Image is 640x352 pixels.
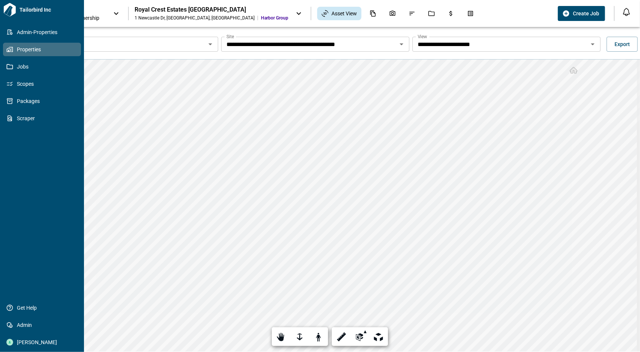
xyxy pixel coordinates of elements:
[3,318,81,332] a: Admin
[135,15,255,21] div: 1 Newcastle Dr , [GEOGRAPHIC_DATA] , [GEOGRAPHIC_DATA]
[418,33,427,40] label: View
[13,115,74,122] span: Scraper
[13,80,74,88] span: Scopes
[621,6,633,18] button: Open notification feed
[3,77,81,91] a: Scopes
[365,7,381,20] div: Documents
[13,321,74,329] span: Admin
[13,63,74,70] span: Jobs
[396,39,407,49] button: Open
[607,37,638,52] button: Export
[385,7,400,20] div: Photos
[16,6,81,13] span: Tailorbird Inc
[13,28,74,36] span: Admin-Properties
[3,25,81,39] a: Admin-Properties
[404,7,420,20] div: Issues & Info
[3,60,81,73] a: Jobs
[135,6,288,13] div: Royal Crest Estates [GEOGRAPHIC_DATA]
[558,6,605,21] button: Create Job
[205,39,216,49] button: Open
[3,94,81,108] a: Packages
[13,304,74,312] span: Get Help
[13,97,74,105] span: Packages
[13,339,74,346] span: [PERSON_NAME]
[463,7,478,20] div: Takeoff Center
[588,39,598,49] button: Open
[261,15,288,21] span: Harbor Group
[424,7,439,20] div: Jobs
[3,112,81,125] a: Scraper
[317,7,361,20] div: Asset View
[13,46,74,53] span: Properties
[331,10,357,17] span: Asset View
[615,40,630,48] span: Export
[573,10,599,17] span: Create Job
[443,7,459,20] div: Budgets
[3,43,81,56] a: Properties
[226,33,234,40] label: Site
